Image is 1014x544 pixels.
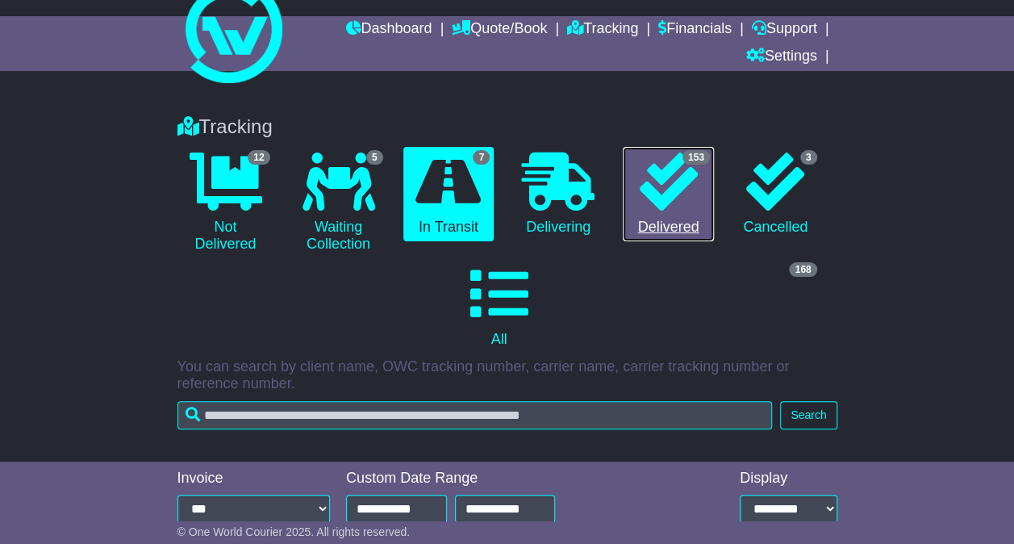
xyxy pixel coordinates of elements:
[177,358,837,393] p: You can search by client name, OWC tracking number, carrier name, carrier tracking number or refe...
[789,262,816,277] span: 168
[177,147,274,259] a: 12 Not Delivered
[290,147,387,259] a: 5 Waiting Collection
[346,470,555,488] div: Custom Date Range
[403,147,494,242] a: 7 In Transit
[658,16,732,44] a: Financials
[800,150,817,165] span: 3
[345,16,432,44] a: Dashboard
[623,147,714,242] a: 153 Delivered
[730,147,821,242] a: 3 Cancelled
[510,147,607,242] a: Delivering
[177,525,411,538] span: © One World Courier 2025. All rights reserved.
[567,16,638,44] a: Tracking
[740,470,837,488] div: Display
[473,150,490,165] span: 7
[177,470,331,488] div: Invoice
[682,150,710,165] span: 153
[177,259,821,354] a: 168 All
[248,150,269,165] span: 12
[452,16,547,44] a: Quote/Book
[746,44,817,71] a: Settings
[169,115,845,139] div: Tracking
[366,150,383,165] span: 5
[780,401,837,429] button: Search
[752,16,817,44] a: Support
